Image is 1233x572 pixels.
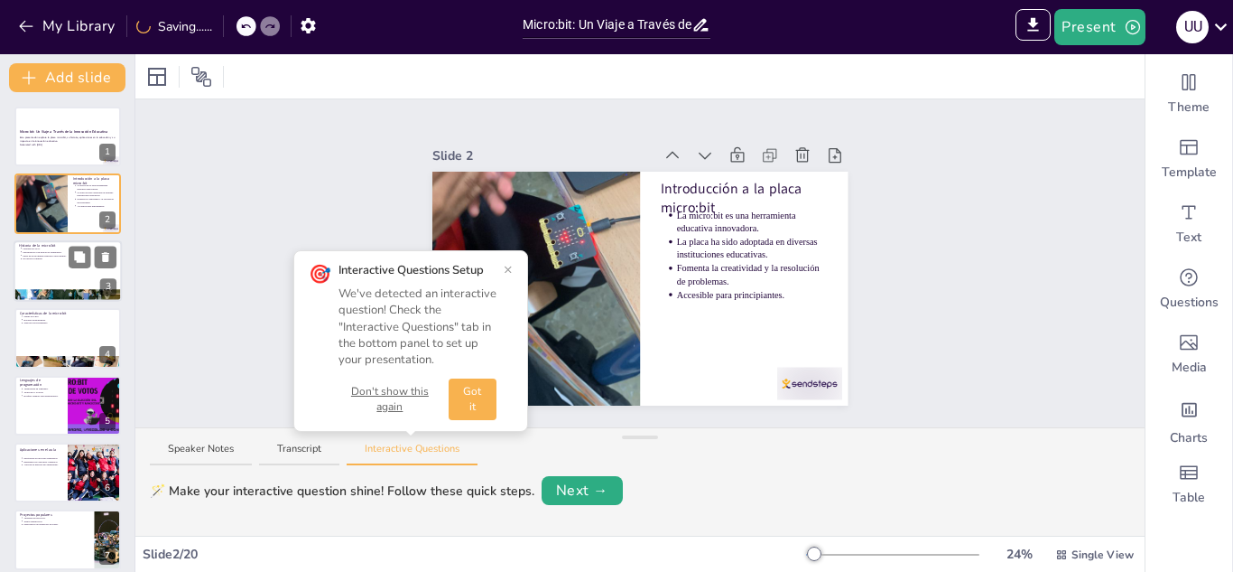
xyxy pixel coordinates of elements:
div: 6 [14,443,121,502]
input: Insert title [523,12,691,38]
button: Delete Slide [95,246,116,267]
p: Proyectos populares [20,512,89,518]
p: Historia de la micro:bit [19,243,116,248]
div: 4 [99,346,116,363]
p: Sensores de movimiento. [23,322,116,325]
p: Botones programables. [23,318,116,322]
p: Evolución continua. [23,258,116,261]
div: 7 [99,548,116,565]
div: Interactive Questions Setup [338,262,496,278]
p: Introducción a la placa micro:bit [661,179,827,218]
div: Layout [143,62,172,91]
button: U u [1176,9,1209,45]
div: Slide 2 [432,146,653,165]
p: Matriz de LED. [23,314,116,318]
p: Variedad de proyectos. [23,517,88,520]
div: Add ready made slides [1145,127,1232,192]
p: Lanzada en 2016. [23,247,116,250]
span: Charts [1170,429,1208,447]
p: Distribución a un millón de estudiantes. [23,250,116,254]
div: 5 [14,376,121,436]
span: Template [1162,164,1217,182]
button: My Library [14,12,123,41]
button: Duplicate Slide [69,246,90,267]
div: Get real-time input from your audience [1145,257,1232,322]
p: Fomenta la creatividad y la resolución de problemas. [677,262,828,288]
div: 2 [99,211,116,229]
div: Change the overall theme [1145,61,1232,127]
p: Versatilidad en lenguajes. [23,387,62,390]
p: Juegos interactivos. [23,520,88,523]
p: Enseñanza de conceptos complejos. [23,460,62,464]
p: Bloques visuales para principiantes. [23,394,62,398]
p: La micro:bit es una herramienta educativa innovadora. [77,183,116,190]
div: 3 [14,240,122,302]
div: U u [1176,11,1209,43]
div: 7 [14,510,121,569]
span: Media [1172,359,1207,377]
div: We've detected an interactive question! Check the "Interactive Questions" tab in the bottom panel... [338,286,496,368]
strong: Micro:bit: Un Viaje a Través de la Innovación Educativa [20,129,107,134]
div: 24 % [997,545,1041,564]
p: La placa ha sido adoptada en diversas instituciones educativas. [677,235,828,261]
div: Add text boxes [1145,192,1232,257]
div: 🪄 Make your interactive question shine! Follow these quick steps. [150,482,534,501]
p: La placa ha sido adoptada en diversas instituciones educativas. [77,190,116,196]
div: Slide 2 / 20 [143,545,806,564]
p: Parte de un programa educativo más amplio. [23,254,116,258]
div: 6 [99,480,116,497]
button: Add slide [9,63,125,92]
p: Aplicación práctica del aprendizaje. [23,464,62,467]
p: Características de la micro:bit [20,311,116,316]
span: Position [190,66,212,88]
p: Aplicaciones en el aula [20,447,62,453]
button: Transcript [259,442,339,466]
div: Add images, graphics, shapes or video [1145,322,1232,387]
p: Accesible para principiantes. [77,203,116,207]
div: 2 [14,173,121,233]
button: Speaker Notes [150,442,252,466]
p: Esta presentación explora la placa micro:bit, su historia, aplicaciones en la educación y su impa... [20,136,116,143]
button: Don't show this again [338,384,441,415]
div: 1 [14,107,121,166]
span: Text [1176,229,1201,247]
p: Accesible para principiantes. [677,288,828,301]
div: Saving...... [136,17,212,36]
button: Interactive Questions [347,442,477,466]
p: Generated with [URL] [20,143,116,146]
p: JavaScript y Python. [23,390,62,394]
div: 1 [99,144,116,161]
div: 4 [14,308,121,368]
button: Next → [542,476,623,505]
span: Questions [1160,294,1219,312]
span: Theme [1168,98,1210,117]
span: Export to PowerPoint [1015,9,1051,45]
p: Integración en diversas asignaturas. [23,456,62,460]
p: Dispositivos de monitoreo de salud. [23,523,88,527]
p: Introducción a la placa micro:bit [73,175,116,185]
span: Single View [1071,547,1134,563]
button: × [504,262,513,277]
p: Fomenta la creatividad y la resolución de problemas. [77,197,116,203]
p: Lenguajes de programación [20,378,62,388]
button: Got it [449,379,496,420]
div: 5 [99,413,116,430]
div: 3 [100,278,116,295]
span: Table [1173,489,1205,507]
div: 🎯 [309,262,331,287]
div: Add charts and graphs [1145,387,1232,452]
p: La micro:bit es una herramienta educativa innovadora. [677,209,828,235]
div: Add a table [1145,452,1232,517]
button: Present [1054,9,1145,45]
